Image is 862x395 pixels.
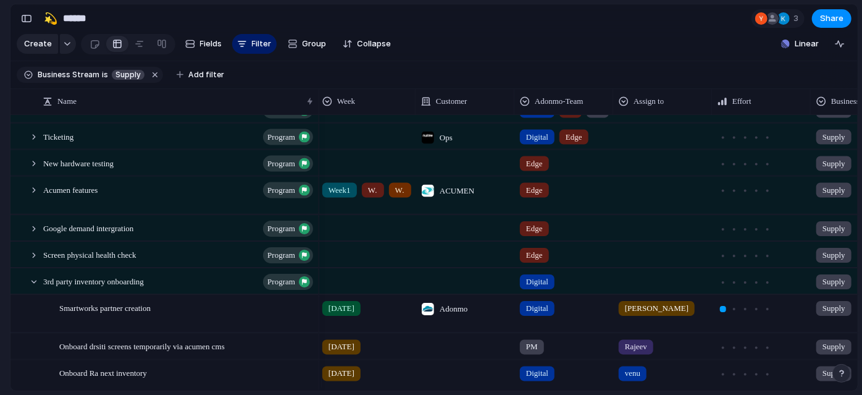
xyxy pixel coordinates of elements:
[822,302,845,315] span: Supply
[263,155,313,171] button: program
[267,101,295,119] span: program
[526,130,548,143] span: Digital
[358,38,391,50] span: Collapse
[188,69,224,80] span: Add filter
[303,38,327,50] span: Group
[593,104,603,116] span: PM
[625,341,647,353] span: Rajeev
[526,157,543,169] span: Edge
[328,341,354,353] span: [DATE]
[328,302,354,315] span: [DATE]
[526,367,548,380] span: Digital
[337,95,355,108] span: Week
[820,12,843,25] span: Share
[822,157,845,169] span: Supply
[812,9,852,28] button: Share
[109,68,147,82] button: Supply
[526,302,548,315] span: Digital
[263,129,313,145] button: program
[440,184,474,197] span: ACUMEN
[440,303,468,315] span: Adonmo
[263,221,313,237] button: program
[263,182,313,198] button: program
[776,35,824,53] button: Linear
[200,38,222,50] span: Fields
[338,34,396,54] button: Collapse
[328,367,354,380] span: [DATE]
[822,184,845,196] span: Supply
[169,66,232,83] button: Add filter
[267,128,295,145] span: program
[436,95,467,108] span: Customer
[822,104,845,116] span: Supply
[440,131,453,143] span: Ops
[44,10,57,27] div: 💫
[822,276,845,288] span: Supply
[368,184,378,196] span: Week2
[232,34,277,54] button: Filter
[822,341,845,353] span: Supply
[267,181,295,198] span: program
[395,184,405,196] span: Week3
[43,274,144,288] span: 3rd party inventory onboarding
[526,104,548,116] span: Digital
[43,102,65,116] span: Adhoc
[263,274,313,290] button: program
[263,102,313,118] button: program
[566,104,575,116] span: Edge
[180,34,227,54] button: Fields
[822,367,845,380] span: Supply
[634,95,664,108] span: Assign to
[732,95,751,108] span: Effort
[267,273,295,291] span: program
[41,9,61,28] button: 💫
[24,38,52,50] span: Create
[793,12,802,25] span: 3
[263,247,313,263] button: program
[822,223,845,235] span: Supply
[43,247,136,261] span: Screen physical health check
[267,220,295,237] span: program
[59,300,151,315] span: Smartworks partner creation
[526,276,548,288] span: Digital
[38,69,99,80] span: Business Stream
[43,129,73,143] span: Ticketing
[625,367,640,380] span: venu
[59,339,225,353] span: Onboard drsiti screens temporarily via acumen cms
[328,184,351,196] span: Week1
[115,69,141,80] span: Supply
[59,365,147,380] span: Onboard Ra next inventory
[252,38,272,50] span: Filter
[43,221,133,235] span: Google demand intergration
[526,184,543,196] span: Edge
[566,130,582,143] span: Edge
[625,302,688,315] span: [PERSON_NAME]
[526,249,543,261] span: Edge
[822,130,845,143] span: Supply
[17,34,58,54] button: Create
[526,223,543,235] span: Edge
[102,69,108,80] span: is
[57,95,77,108] span: Name
[535,95,584,108] span: Adonmo-Team
[282,34,333,54] button: Group
[43,182,98,196] span: Acumen features
[795,38,819,50] span: Linear
[822,249,845,261] span: Supply
[526,341,538,353] span: PM
[43,155,114,169] span: New hardware testing
[267,155,295,172] span: program
[267,247,295,264] span: program
[99,68,111,82] button: is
